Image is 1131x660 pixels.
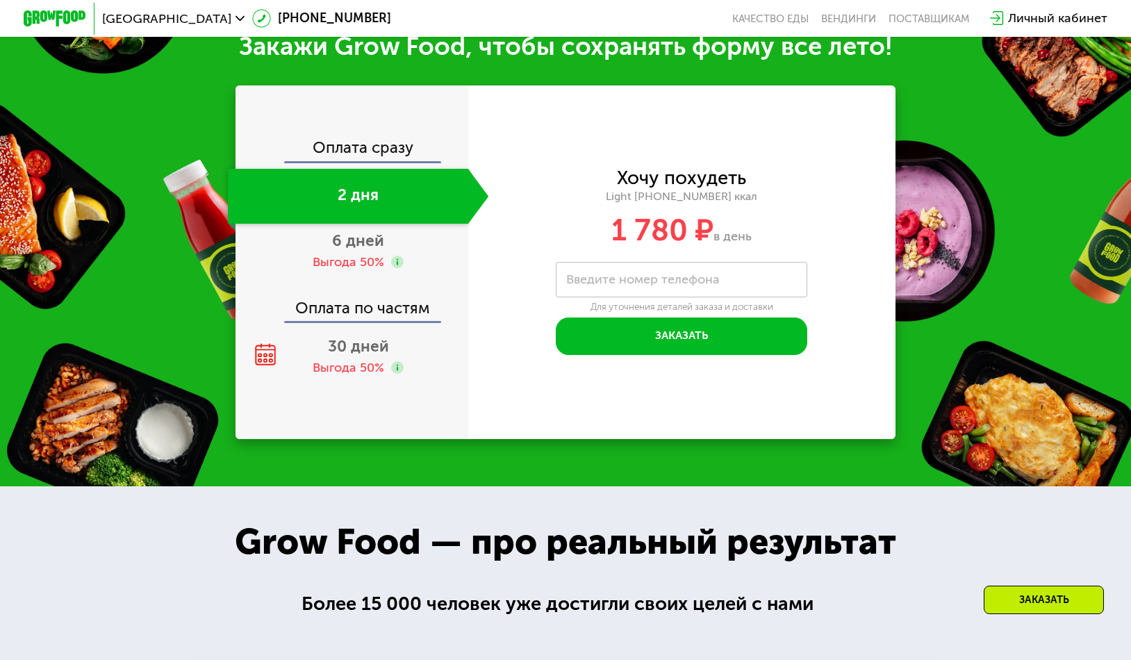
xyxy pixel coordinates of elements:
div: Для уточнения деталей заказа и доставки [556,301,807,313]
a: [PHONE_NUMBER] [252,9,390,28]
div: Более 15 000 человек уже достигли своих целей с нами [302,589,829,618]
div: Заказать [984,586,1104,614]
div: Light [PHONE_NUMBER] ккал [468,190,895,204]
div: Grow Food — про реальный результат [209,515,922,569]
div: Выгода 50% [313,254,384,271]
span: 30 дней [328,337,389,356]
div: Хочу похудеть [617,170,746,187]
div: поставщикам [889,13,970,25]
div: Оплата сразу [237,140,468,160]
a: Вендинги [821,13,876,25]
div: Оплата по частям [237,285,468,321]
span: в день [713,229,752,244]
span: 6 дней [332,231,384,250]
span: [GEOGRAPHIC_DATA] [102,13,231,25]
label: Введите номер телефона [566,275,720,283]
div: Выгода 50% [313,359,384,377]
span: 1 780 ₽ [611,213,713,248]
button: Заказать [556,317,807,355]
a: Качество еды [732,13,809,25]
div: Личный кабинет [1008,9,1107,28]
